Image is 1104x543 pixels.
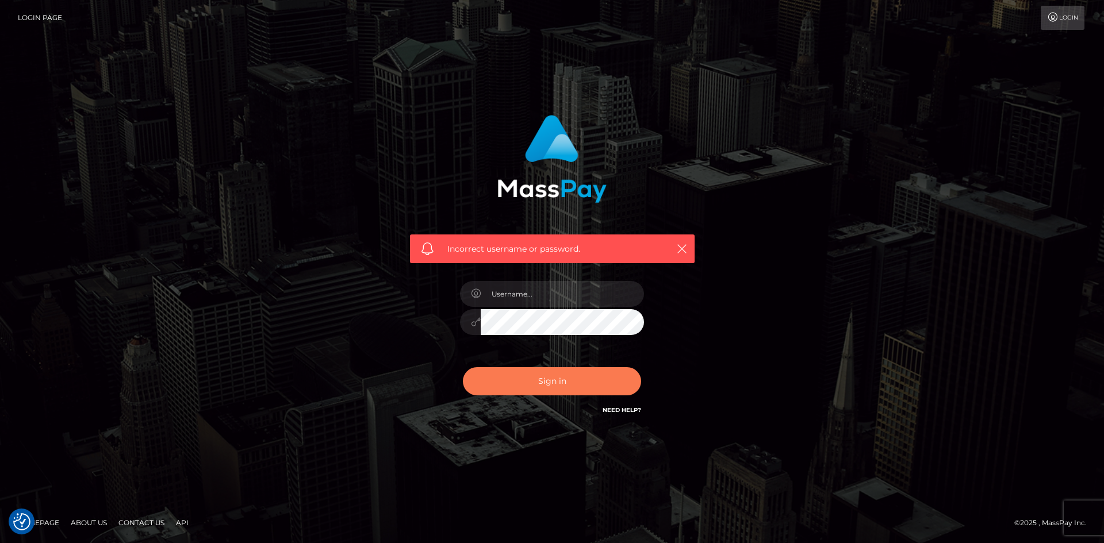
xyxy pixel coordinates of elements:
button: Sign in [463,367,641,395]
a: Login [1041,6,1084,30]
a: About Us [66,514,112,532]
span: Incorrect username or password. [447,243,657,255]
div: © 2025 , MassPay Inc. [1014,517,1095,529]
a: Need Help? [603,406,641,414]
a: Contact Us [114,514,169,532]
input: Username... [481,281,644,307]
a: Login Page [18,6,62,30]
a: API [171,514,193,532]
a: Homepage [13,514,64,532]
button: Consent Preferences [13,513,30,530]
img: MassPay Login [497,115,607,203]
img: Revisit consent button [13,513,30,530]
